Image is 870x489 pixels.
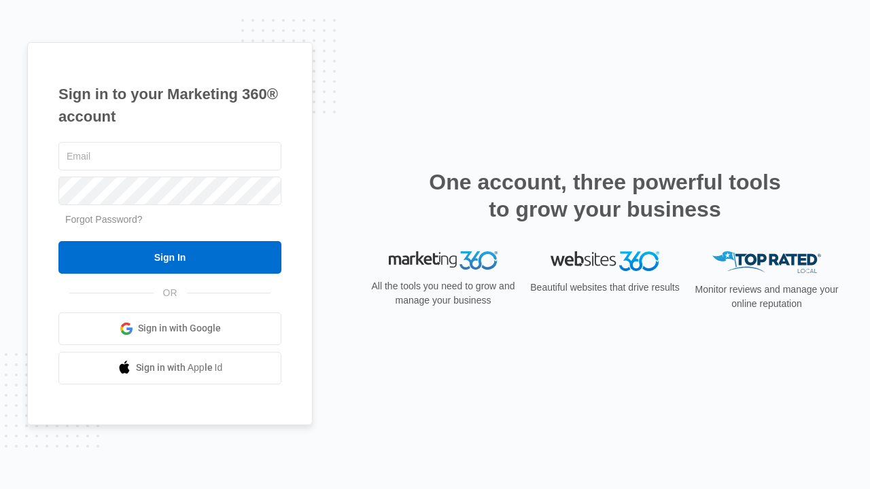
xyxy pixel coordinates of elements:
[58,241,281,274] input: Sign In
[136,361,223,375] span: Sign in with Apple Id
[58,83,281,128] h1: Sign in to your Marketing 360® account
[529,280,681,295] p: Beautiful websites that drive results
[551,251,659,271] img: Websites 360
[389,251,498,270] img: Marketing 360
[65,214,143,225] a: Forgot Password?
[425,168,785,223] h2: One account, three powerful tools to grow your business
[154,286,187,300] span: OR
[58,312,281,345] a: Sign in with Google
[367,279,519,308] p: All the tools you need to grow and manage your business
[712,251,821,274] img: Top Rated Local
[58,352,281,384] a: Sign in with Apple Id
[138,321,221,336] span: Sign in with Google
[691,283,843,311] p: Monitor reviews and manage your online reputation
[58,142,281,170] input: Email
